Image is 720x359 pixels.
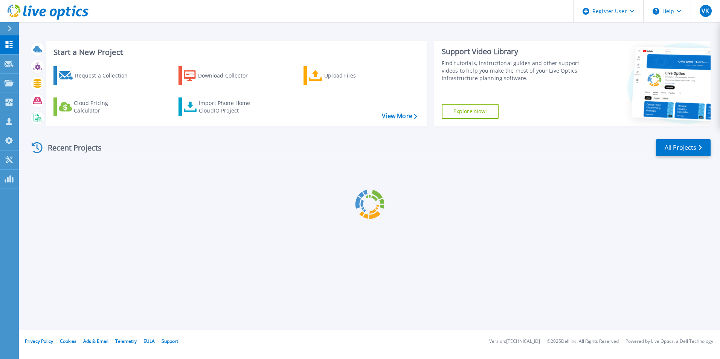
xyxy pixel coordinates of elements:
a: Explore Now! [442,104,499,119]
a: Telemetry [115,338,137,344]
a: EULA [143,338,155,344]
div: Upload Files [324,68,384,83]
div: Import Phone Home CloudIQ Project [199,99,258,114]
div: Find tutorials, instructional guides and other support videos to help you make the most of your L... [442,59,583,82]
a: Privacy Policy [25,338,53,344]
a: Upload Files [304,66,387,85]
a: All Projects [656,139,711,156]
a: Ads & Email [83,338,108,344]
span: VK [702,8,709,14]
li: Version: [TECHNICAL_ID] [489,339,540,344]
div: Request a Collection [75,68,135,83]
div: Support Video Library [442,47,583,56]
h3: Start a New Project [53,48,417,56]
div: Cloud Pricing Calculator [74,99,134,114]
a: Support [162,338,178,344]
div: Recent Projects [29,138,112,157]
li: Powered by Live Optics, a Dell Technology [625,339,713,344]
a: Download Collector [178,66,262,85]
div: Download Collector [198,68,258,83]
a: Cookies [60,338,76,344]
a: View More [382,113,417,120]
a: Cloud Pricing Calculator [53,97,137,116]
a: Request a Collection [53,66,137,85]
li: © 2025 Dell Inc. All Rights Reserved [547,339,619,344]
